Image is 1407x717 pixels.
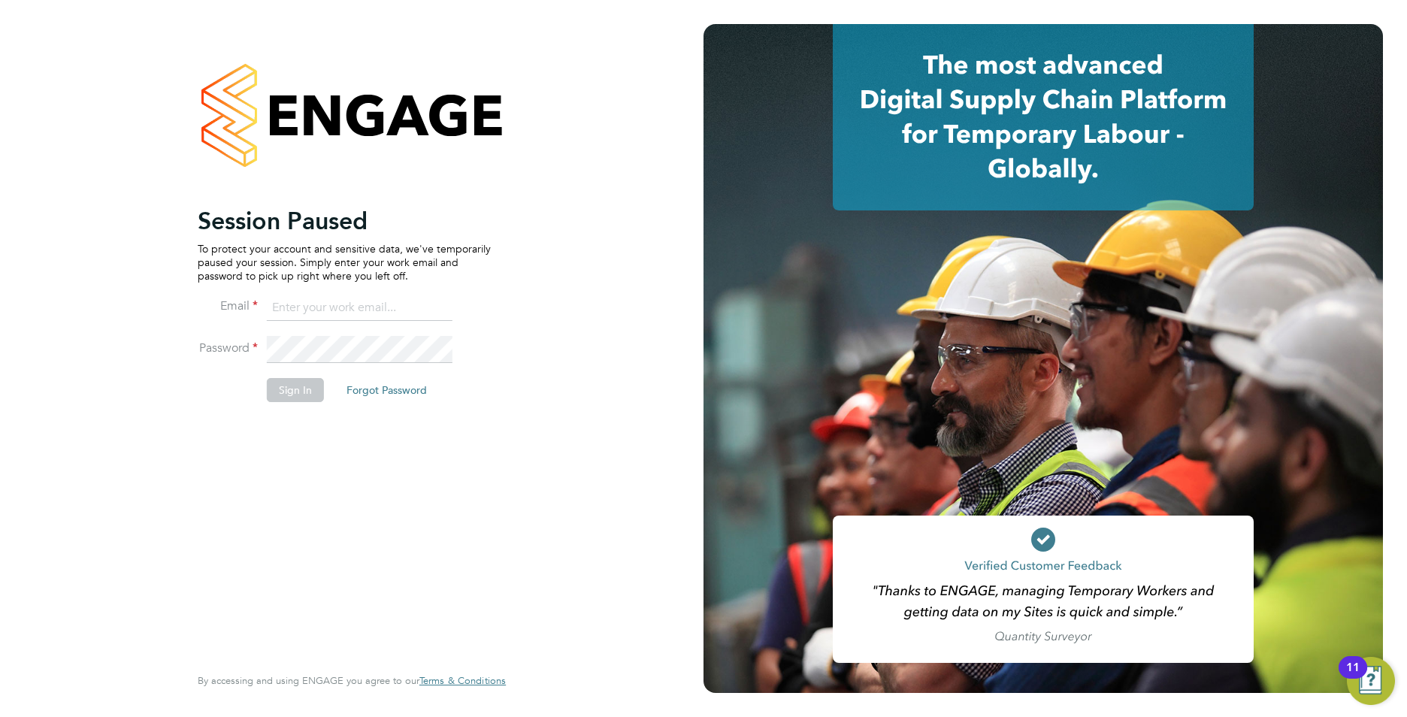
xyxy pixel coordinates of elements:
button: Sign In [267,378,324,402]
input: Enter your work email... [267,295,452,322]
label: Password [198,340,258,356]
div: 11 [1346,667,1360,687]
button: Forgot Password [334,378,439,402]
p: To protect your account and sensitive data, we've temporarily paused your session. Simply enter y... [198,242,491,283]
h2: Session Paused [198,206,491,236]
button: Open Resource Center, 11 new notifications [1347,657,1395,705]
label: Email [198,298,258,314]
span: By accessing and using ENGAGE you agree to our [198,674,506,687]
span: Terms & Conditions [419,674,506,687]
a: Terms & Conditions [419,675,506,687]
